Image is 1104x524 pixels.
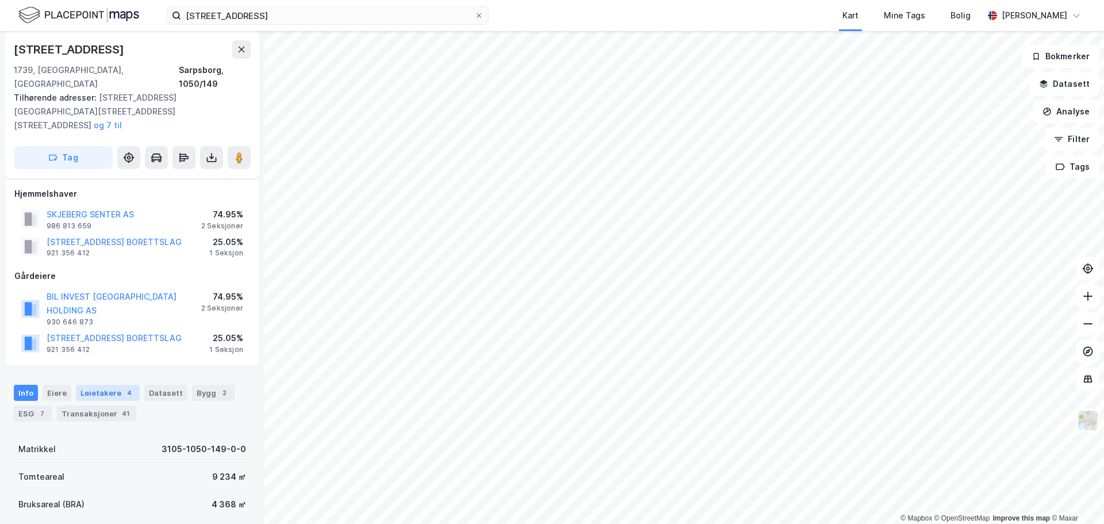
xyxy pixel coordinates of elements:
[993,514,1050,522] a: Improve this map
[14,187,250,201] div: Hjemmelshaver
[47,318,93,327] div: 930 646 873
[201,290,243,304] div: 74.95%
[14,269,250,283] div: Gårdeiere
[201,208,243,221] div: 74.95%
[209,331,243,345] div: 25.05%
[14,63,179,91] div: 1739, [GEOGRAPHIC_DATA], [GEOGRAPHIC_DATA]
[14,91,241,132] div: [STREET_ADDRESS][GEOGRAPHIC_DATA][STREET_ADDRESS][STREET_ADDRESS]
[218,387,230,399] div: 2
[47,221,91,231] div: 986 813 659
[1046,155,1099,178] button: Tags
[209,345,243,354] div: 1 Seksjon
[76,385,140,401] div: Leietakere
[47,248,90,258] div: 921 356 412
[124,387,135,399] div: 4
[209,235,243,249] div: 25.05%
[201,304,243,313] div: 2 Seksjoner
[179,63,251,91] div: Sarpsborg, 1050/149
[1046,469,1104,524] iframe: Chat Widget
[43,385,71,401] div: Eiere
[1029,72,1099,95] button: Datasett
[201,221,243,231] div: 2 Seksjoner
[144,385,187,401] div: Datasett
[1044,128,1099,151] button: Filter
[14,406,52,422] div: ESG
[212,470,246,484] div: 9 234 ㎡
[209,248,243,258] div: 1 Seksjon
[14,146,113,169] button: Tag
[1002,9,1067,22] div: [PERSON_NAME]
[18,5,139,25] img: logo.f888ab2527a4732fd821a326f86c7f29.svg
[162,442,246,456] div: 3105-1050-149-0-0
[842,9,858,22] div: Kart
[934,514,990,522] a: OpenStreetMap
[14,40,126,59] div: [STREET_ADDRESS]
[1033,100,1099,123] button: Analyse
[181,7,474,24] input: Søk på adresse, matrikkel, gårdeiere, leietakere eller personer
[884,9,925,22] div: Mine Tags
[14,93,99,102] span: Tilhørende adresser:
[192,385,235,401] div: Bygg
[36,408,48,419] div: 7
[1077,410,1099,431] img: Z
[18,442,56,456] div: Matrikkel
[212,498,246,511] div: 4 368 ㎡
[900,514,932,522] a: Mapbox
[18,498,85,511] div: Bruksareal (BRA)
[14,385,38,401] div: Info
[120,408,132,419] div: 41
[57,406,136,422] div: Transaksjoner
[950,9,971,22] div: Bolig
[18,470,64,484] div: Tomteareal
[1022,45,1099,68] button: Bokmerker
[47,345,90,354] div: 921 356 412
